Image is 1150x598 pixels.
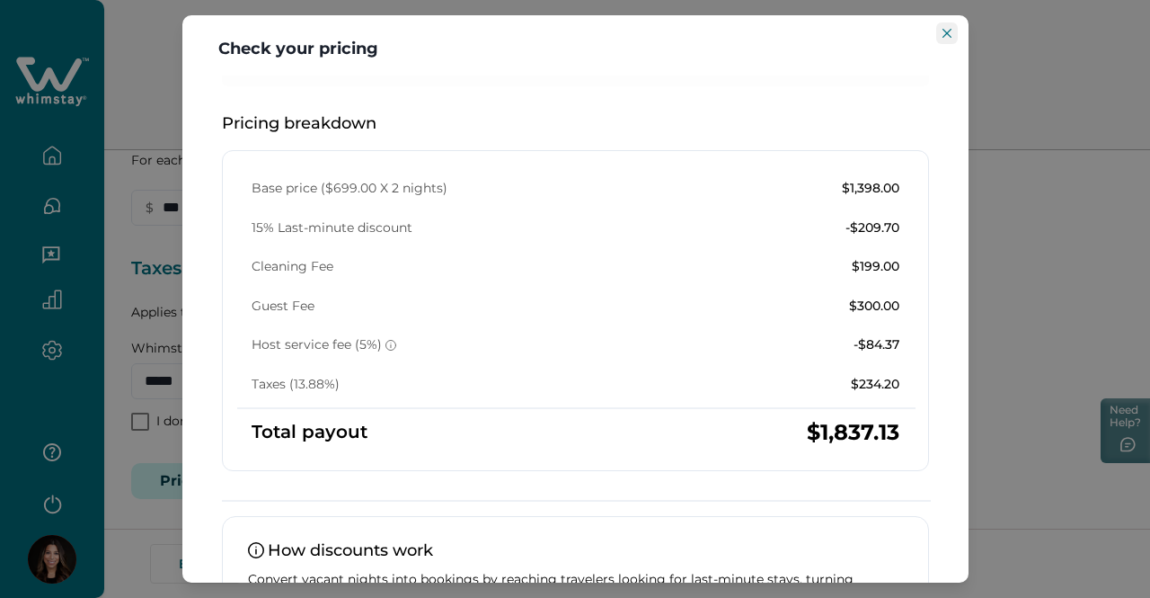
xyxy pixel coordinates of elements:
[252,336,396,354] p: Host service fee (5%)
[252,376,340,394] p: Taxes (13.88%)
[854,336,899,354] p: -$84.37
[252,298,314,316] p: Guest Fee
[252,258,333,276] p: Cleaning Fee
[182,15,969,76] header: Check your pricing
[852,258,899,276] p: $199.00
[807,424,899,442] p: $1,837.13
[936,22,958,44] button: Close
[851,376,899,394] p: $234.20
[248,542,903,560] p: How discounts work
[252,219,412,237] p: 15% Last-minute discount
[842,180,899,198] p: $1,398.00
[849,298,899,316] p: $300.00
[252,424,367,442] p: Total payout
[845,219,899,237] p: -$209.70
[222,115,929,133] p: Pricing breakdown
[252,180,447,198] p: Base price ($699.00 X 2 nights)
